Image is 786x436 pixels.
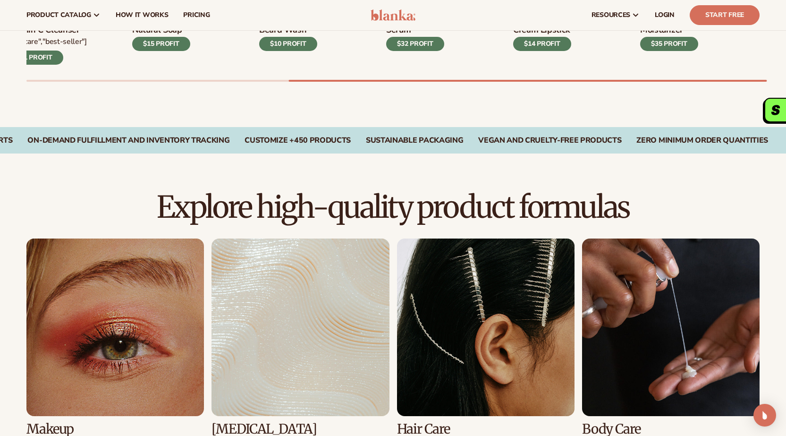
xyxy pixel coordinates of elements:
div: $14 PROFIT [513,37,571,51]
div: On-Demand Fulfillment and Inventory Tracking [27,136,229,145]
span: How It Works [116,11,169,19]
span: LOGIN [655,11,675,19]
div: CUSTOMIZE +450 PRODUCTS [245,136,351,145]
div: VEGAN AND CRUELTY-FREE PRODUCTS [478,136,621,145]
h3: Vitamin C Cleanser [5,25,87,35]
div: $35 PROFIT [640,37,698,51]
span: product catalog [26,11,91,19]
div: Open Intercom Messenger [753,404,776,427]
h3: Natural Soap [132,25,190,35]
div: $21 PROFIT [5,51,63,65]
div: ZERO MINIMUM ORDER QUANTITIES [636,136,768,145]
div: SUSTAINABLE PACKAGING [366,136,463,145]
span: pricing [183,11,210,19]
span: resources [592,11,630,19]
div: $10 PROFIT [259,37,317,51]
div: $32 PROFIT [386,37,444,51]
h3: Cream Lipstick [513,25,571,35]
h2: Explore high-quality product formulas [26,191,760,223]
img: logo [371,9,415,21]
h3: Serum [386,25,444,35]
a: Start Free [690,5,760,25]
h3: Beard Wash [259,25,317,35]
h3: Moisturizer [640,25,698,35]
div: ["Skincare","Best-seller"] [5,37,87,47]
div: $15 PROFIT [132,37,190,51]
